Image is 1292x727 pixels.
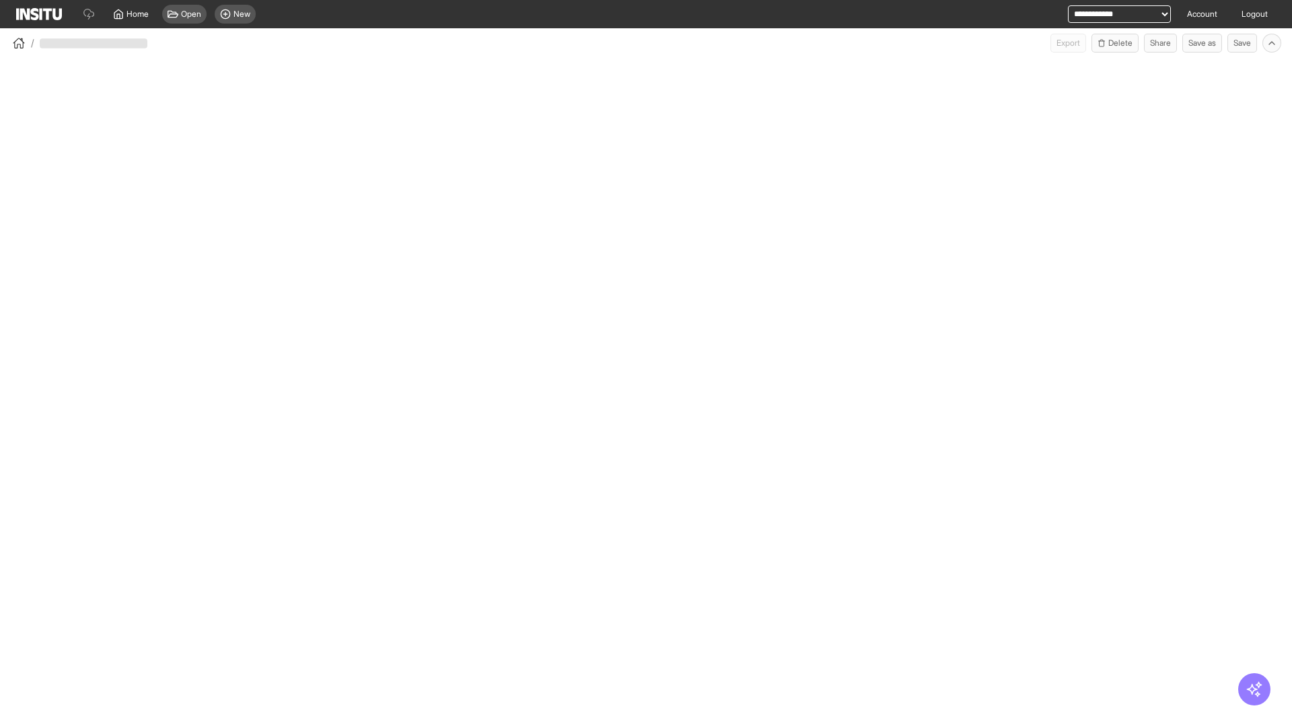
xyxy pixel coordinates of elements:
[127,9,149,20] span: Home
[1144,34,1177,53] button: Share
[1091,34,1139,53] button: Delete
[181,9,201,20] span: Open
[1182,34,1222,53] button: Save as
[234,9,250,20] span: New
[1050,34,1086,53] button: Export
[31,36,34,50] span: /
[16,8,62,20] img: Logo
[11,35,34,51] button: /
[1227,34,1257,53] button: Save
[1050,34,1086,53] span: Can currently only export from Insights reports.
